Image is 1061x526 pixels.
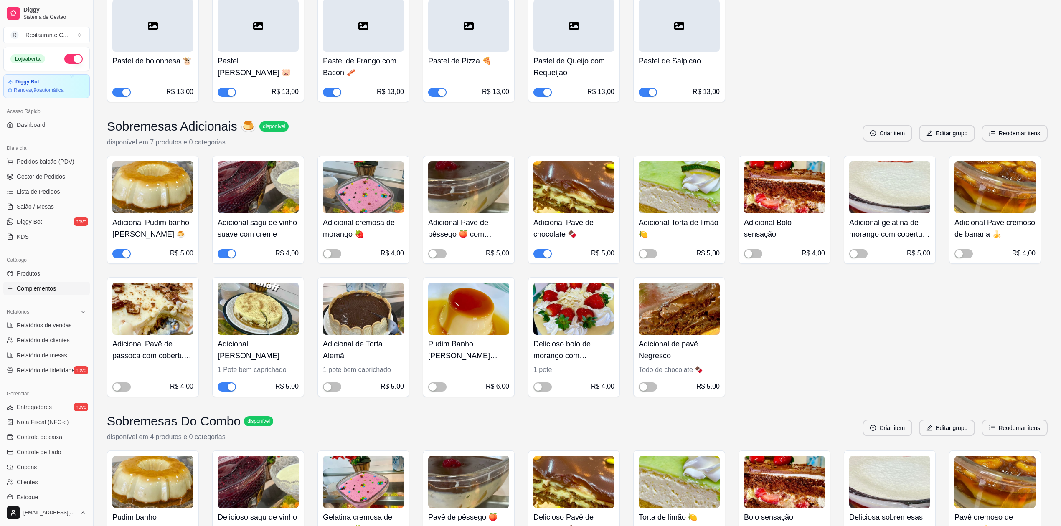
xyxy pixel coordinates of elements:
[3,200,90,213] a: Salão / Mesas
[591,382,614,392] div: R$ 4,00
[3,475,90,489] a: Clientes
[17,448,61,456] span: Controle de fiado
[3,3,90,23] a: DiggySistema de Gestão
[17,233,29,241] span: KDS
[7,309,29,315] span: Relatórios
[107,414,241,429] h3: Sobremesas Do Combo
[954,161,1036,213] img: product-image
[323,217,404,240] h4: Adicional cremosa de morango 🍓
[639,283,720,335] img: product-image
[10,31,19,39] span: R
[954,456,1036,508] img: product-image
[17,433,62,441] span: Controle de caixa
[107,119,256,134] h3: Sobremesas Adicionais 🍮
[3,27,90,43] button: Select a team
[744,217,825,240] h4: Adicional Bolo sensação
[926,425,932,431] span: edit
[218,283,299,335] img: product-image
[3,415,90,429] a: Nota Fiscal (NFC-e)
[17,403,52,411] span: Entregadores
[3,267,90,280] a: Produtos
[533,338,614,362] h4: Delicioso bolo de morango com Chocolate [PERSON_NAME]
[17,336,70,344] span: Relatório de clientes
[323,365,404,375] div: 1 pote bem caprichado
[17,187,60,196] span: Lista de Pedidos
[17,202,54,211] span: Salão / Mesas
[3,460,90,474] a: Cupons
[533,217,614,240] h4: Adicional Pavê de chocolate 🍫
[639,55,720,67] h4: Pastel de Salpicao
[323,338,404,362] h4: Adicional de Torta Alemã
[989,130,995,136] span: ordered-list
[3,230,90,243] a: KDS
[218,338,299,362] h4: Adicional [PERSON_NAME]
[112,161,193,213] img: product-image
[17,321,72,329] span: Relatórios de vendas
[428,217,509,240] h4: Adicional Pavê de pêssego 🍑 com cobertura de chocolate 🍫
[3,282,90,295] a: Complementos
[3,387,90,400] div: Gerenciar
[23,14,86,20] span: Sistema de Gestão
[849,456,930,508] img: product-image
[166,87,193,97] div: R$ 13,00
[907,248,930,258] div: R$ 5,00
[170,382,193,392] div: R$ 4,00
[218,55,299,78] h4: Pastel [PERSON_NAME] 🐷
[863,125,912,142] button: plus-circleCriar item
[17,121,46,129] span: Dashboard
[744,511,825,523] h4: Bolo sensação
[533,55,614,78] h4: Pastel de Queijo com Requeijao
[3,215,90,228] a: Diggy Botnovo
[3,491,90,504] a: Estoque
[17,284,56,293] span: Complementos
[482,87,509,97] div: R$ 13,00
[218,365,299,375] div: 1 Pote bem caprichado
[533,456,614,508] img: product-image
[428,161,509,213] img: product-image
[919,420,975,436] button: editEditar grupo
[64,54,83,64] button: Alterar Status
[693,87,720,97] div: R$ 13,00
[112,55,193,67] h4: Pastel de bolonhesa 🐮
[17,463,37,471] span: Cupons
[3,334,90,347] a: Relatório de clientes
[696,382,720,392] div: R$ 5,00
[112,456,193,508] img: product-image
[3,349,90,362] a: Relatório de mesas
[17,157,74,166] span: Pedidos balcão (PDV)
[25,31,68,39] div: Restaurante C ...
[3,430,90,444] a: Controle de caixa
[870,130,876,136] span: plus-circle
[802,248,825,258] div: R$ 4,00
[170,248,193,258] div: R$ 5,00
[533,161,614,213] img: product-image
[926,130,932,136] span: edit
[954,217,1036,240] h4: Adicional Pavê cremoso de banana 🍌
[246,418,272,425] span: disponível
[218,217,299,240] h4: Adicional sagu de vinho suave com creme
[377,87,404,97] div: R$ 13,00
[218,161,299,213] img: product-image
[639,338,720,362] h4: Adicional de pavê Negresco
[107,432,273,442] p: disponível em 4 produtos e 0 categorias
[17,493,38,501] span: Estoque
[870,425,876,431] span: plus-circle
[261,123,287,130] span: disponível
[17,418,69,426] span: Nota Fiscal (NFC-e)
[3,503,90,523] button: [EMAIL_ADDRESS][DOMAIN_NAME]
[849,217,930,240] h4: Adicional gelatina de morango com cobertura especial
[17,172,65,181] span: Gestor de Pedidos
[275,248,299,258] div: R$ 4,00
[428,338,509,362] h4: Pudim Banho [PERSON_NAME] Especial
[17,217,42,226] span: Diggy Bot
[919,125,975,142] button: editEditar grupo
[323,55,404,78] h4: Pastel de Frango com Bacon 🥓
[381,248,404,258] div: R$ 4,00
[3,105,90,118] div: Acesso Rápido
[639,161,720,213] img: product-image
[323,283,404,335] img: product-image
[863,420,912,436] button: plus-circleCriar item
[275,382,299,392] div: R$ 5,00
[639,217,720,240] h4: Adicional Torta de limão 🍋
[3,185,90,198] a: Lista de Pedidos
